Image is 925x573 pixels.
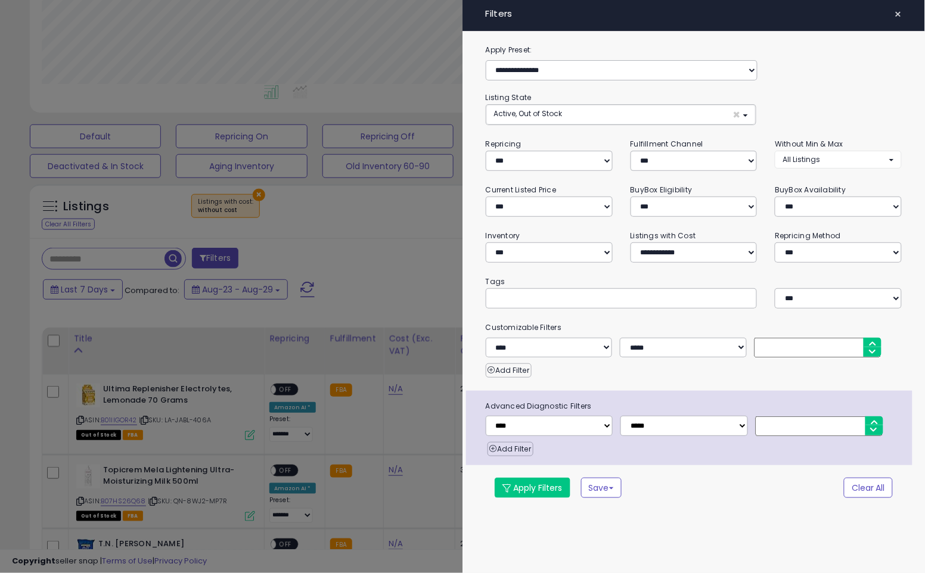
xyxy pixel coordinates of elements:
[733,108,741,121] span: ×
[488,442,533,456] button: Add Filter
[775,231,841,241] small: Repricing Method
[495,478,570,498] button: Apply Filters
[486,185,556,195] small: Current Listed Price
[486,105,756,124] button: Active, Out of Stock ×
[477,321,911,334] small: Customizable Filters
[486,9,902,19] h4: Filters
[775,139,843,149] small: Without Min & Max
[844,478,893,498] button: Clear All
[486,231,520,241] small: Inventory
[889,6,907,23] button: ×
[783,154,820,164] span: All Listings
[581,478,622,498] button: Save
[486,139,522,149] small: Repricing
[486,92,532,102] small: Listing State
[894,6,902,23] span: ×
[477,275,911,288] small: Tags
[477,400,912,413] span: Advanced Diagnostic Filters
[631,231,696,241] small: Listings with Cost
[477,43,911,57] label: Apply Preset:
[494,108,563,119] span: Active, Out of Stock
[631,139,703,149] small: Fulfillment Channel
[775,151,902,168] button: All Listings
[775,185,846,195] small: BuyBox Availability
[486,363,532,378] button: Add Filter
[631,185,693,195] small: BuyBox Eligibility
